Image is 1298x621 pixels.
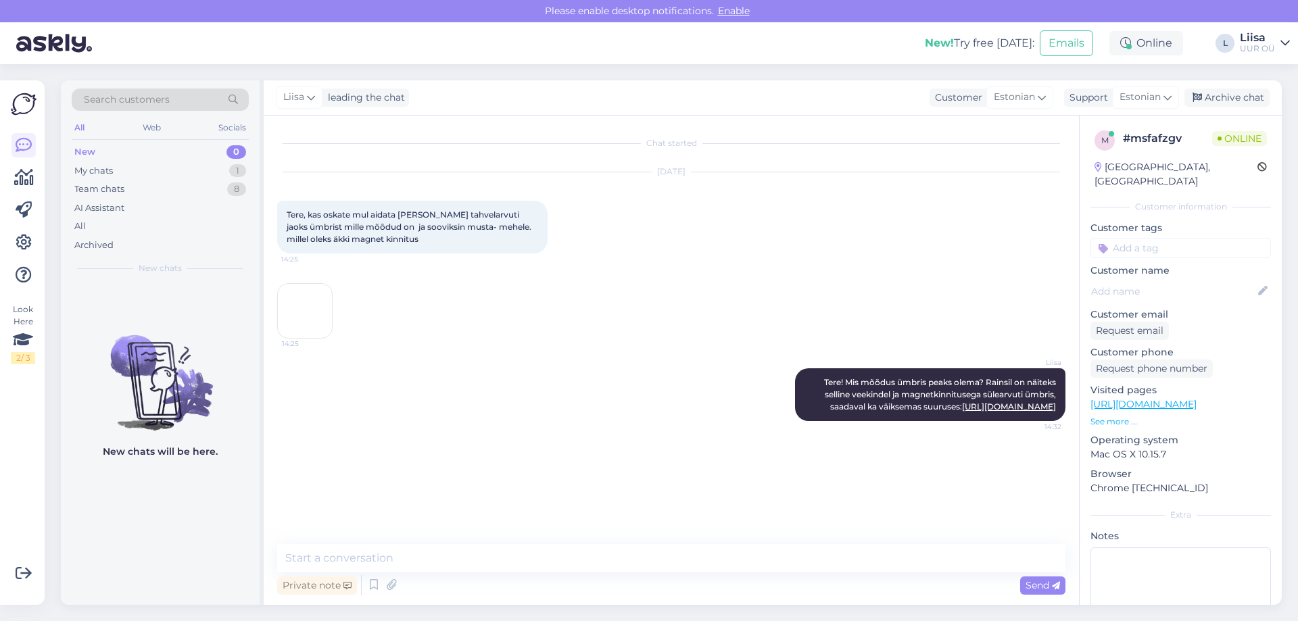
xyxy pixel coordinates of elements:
[1064,91,1108,105] div: Support
[74,164,113,178] div: My chats
[84,93,170,107] span: Search customers
[1090,509,1271,521] div: Extra
[1090,398,1197,410] a: [URL][DOMAIN_NAME]
[281,254,332,264] span: 14:25
[1090,221,1271,235] p: Customer tags
[1011,422,1061,432] span: 14:32
[1026,579,1060,591] span: Send
[824,377,1058,412] span: Tere! Mis mõõdus ümbris peaks olema? Rainsil on näiteks selline veekindel ja magnetkinnitusega sü...
[61,311,260,432] img: No chats
[1240,43,1275,54] div: UUR OÜ
[74,201,124,215] div: AI Assistant
[1090,416,1271,428] p: See more ...
[287,209,533,244] span: Tere, kas oskate mul aidata [PERSON_NAME] tahvelarvuti jaoks ümbrist mille mõõdud on ja sooviksin...
[74,145,95,159] div: New
[1091,284,1255,299] input: Add name
[714,5,754,17] span: Enable
[1095,160,1257,189] div: [GEOGRAPHIC_DATA], [GEOGRAPHIC_DATA]
[139,262,182,274] span: New chats
[74,220,86,233] div: All
[277,137,1065,149] div: Chat started
[1123,130,1212,147] div: # msfafzgv
[216,119,249,136] div: Socials
[74,182,124,196] div: Team chats
[994,90,1035,105] span: Estonian
[278,284,332,338] img: Attachment
[1090,238,1271,258] input: Add a tag
[962,401,1056,412] a: [URL][DOMAIN_NAME]
[1090,447,1271,462] p: Mac OS X 10.15.7
[282,339,333,349] span: 14:25
[11,352,35,364] div: 2 / 3
[1090,322,1169,340] div: Request email
[1090,345,1271,359] p: Customer phone
[1090,467,1271,481] p: Browser
[277,576,357,595] div: Private note
[283,90,304,105] span: Liisa
[1040,30,1093,56] button: Emails
[1101,135,1109,145] span: m
[11,303,35,364] div: Look Here
[1090,481,1271,495] p: Chrome [TECHNICAL_ID]
[925,36,954,49] b: New!
[103,445,218,459] p: New chats will be here.
[1184,89,1270,107] div: Archive chat
[1090,359,1213,378] div: Request phone number
[229,164,246,178] div: 1
[72,119,87,136] div: All
[322,91,405,105] div: leading the chat
[1090,383,1271,397] p: Visited pages
[226,145,246,159] div: 0
[1011,357,1061,368] span: Liisa
[1240,32,1290,54] a: LiisaUUR OÜ
[1090,433,1271,447] p: Operating system
[1212,131,1267,146] span: Online
[1240,32,1275,43] div: Liisa
[1109,31,1183,55] div: Online
[1120,90,1161,105] span: Estonian
[1090,307,1271,322] p: Customer email
[930,91,982,105] div: Customer
[227,182,246,196] div: 8
[1090,201,1271,213] div: Customer information
[74,239,114,252] div: Archived
[1090,529,1271,543] p: Notes
[925,35,1034,51] div: Try free [DATE]:
[277,166,1065,178] div: [DATE]
[11,91,37,117] img: Askly Logo
[140,119,164,136] div: Web
[1216,34,1234,53] div: L
[1090,264,1271,278] p: Customer name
